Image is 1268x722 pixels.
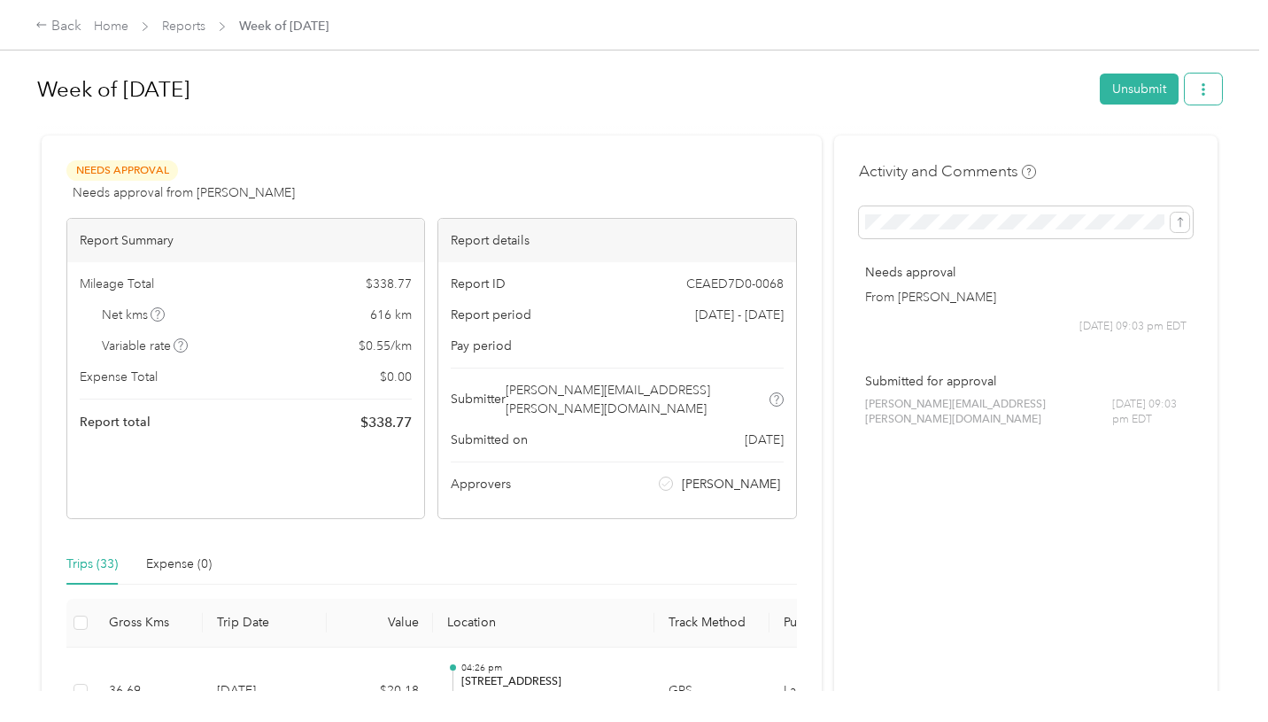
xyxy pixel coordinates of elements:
[66,160,178,181] span: Needs Approval
[1112,397,1187,428] span: [DATE] 09:03 pm EDT
[1100,74,1179,105] button: Unsubmit
[865,288,1187,307] p: From [PERSON_NAME]
[95,599,203,648] th: Gross Kms
[686,275,784,293] span: CEAED7D0-0068
[73,183,295,202] span: Needs approval from [PERSON_NAME]
[239,17,329,35] span: Week of [DATE]
[859,160,1036,182] h4: Activity and Comments
[451,475,511,493] span: Approvers
[146,555,212,574] div: Expense (0)
[865,263,1187,282] p: Needs approval
[451,431,528,449] span: Submitted on
[102,306,166,324] span: Net kms
[451,275,506,293] span: Report ID
[35,16,81,37] div: Back
[359,337,412,355] span: $ 0.55 / km
[203,599,327,648] th: Trip Date
[695,306,784,324] span: [DATE] - [DATE]
[1169,623,1268,722] iframe: Everlance-gr Chat Button Frame
[380,368,412,386] span: $ 0.00
[1079,319,1187,335] span: [DATE] 09:03 pm EDT
[506,381,766,418] span: [PERSON_NAME][EMAIL_ADDRESS][PERSON_NAME][DOMAIN_NAME]
[865,397,1112,428] span: [PERSON_NAME][EMAIL_ADDRESS][PERSON_NAME][DOMAIN_NAME]
[162,19,205,34] a: Reports
[654,599,769,648] th: Track Method
[433,599,654,648] th: Location
[451,337,512,355] span: Pay period
[438,219,795,262] div: Report details
[769,599,902,648] th: Purpose
[67,219,424,262] div: Report Summary
[94,19,128,34] a: Home
[865,372,1187,391] p: Submitted for approval
[461,662,640,674] p: 04:26 pm
[370,306,412,324] span: 616 km
[682,475,780,493] span: [PERSON_NAME]
[360,412,412,433] span: $ 338.77
[461,674,640,690] p: [STREET_ADDRESS]
[37,68,1087,111] h1: Week of September 22 2025
[80,368,158,386] span: Expense Total
[451,306,531,324] span: Report period
[80,275,154,293] span: Mileage Total
[327,599,433,648] th: Value
[102,337,189,355] span: Variable rate
[66,555,118,574] div: Trips (33)
[745,431,784,449] span: [DATE]
[451,390,506,408] span: Submitter
[80,413,151,431] span: Report total
[366,275,412,293] span: $ 338.77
